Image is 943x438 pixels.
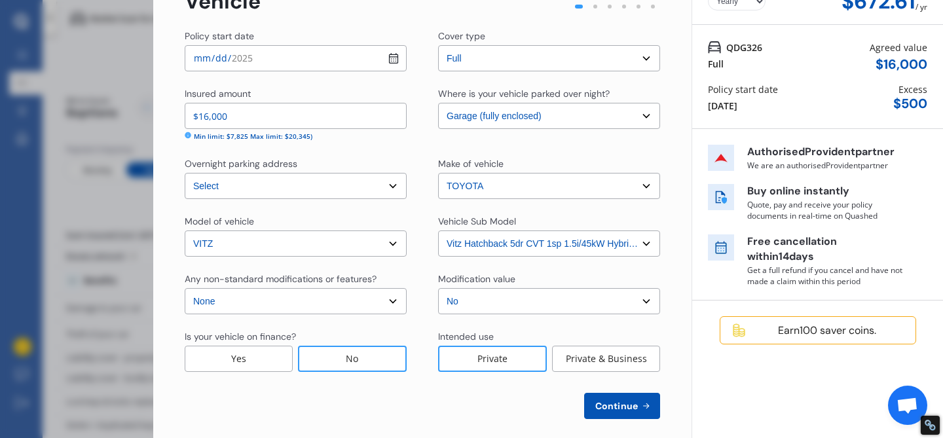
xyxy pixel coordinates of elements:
[876,57,927,72] div: $ 16,000
[438,87,610,100] div: Where is your vehicle parked over night?
[185,272,377,285] div: Any non-standard modifications or features?
[552,346,660,372] div: Private & Business
[708,82,778,96] div: Policy start date
[747,265,904,287] p: Get a full refund if you cancel and have not made a claim within this period
[194,132,312,141] div: Min limit: $7,825 Max limit: $20,345)
[185,87,251,100] div: Insured amount
[185,29,254,43] div: Policy start date
[924,419,936,431] div: Restore Info Box &#10;&#10;NoFollow Info:&#10; META-Robots NoFollow: &#09;false&#10; META-Robots ...
[747,234,904,265] p: Free cancellation within 14 days
[898,82,927,96] div: Excess
[708,99,737,113] div: [DATE]
[438,330,494,343] div: Intended use
[185,45,407,71] input: dd / mm / yyyy
[185,157,297,170] div: Overnight parking address
[438,157,504,170] div: Make of vehicle
[888,386,927,425] a: Open chat
[584,393,660,419] button: Continue
[747,184,904,199] p: Buy online instantly
[726,41,762,54] span: QDG326
[185,346,293,372] div: Yes
[438,215,516,228] div: Vehicle Sub Model
[747,199,904,221] p: Quote, pay and receive your policy documents in real-time on Quashed
[438,346,547,372] div: Private
[747,145,904,160] p: Authorised Provident partner
[708,184,734,210] img: buy online icon
[185,215,254,228] div: Model of vehicle
[870,41,927,54] div: Agreed value
[731,322,747,338] img: coins
[708,57,724,71] div: Full
[893,96,927,111] div: $ 500
[438,272,515,285] div: Modification value
[750,324,905,337] div: Earn 100 saver coins.
[593,401,640,411] span: Continue
[708,145,734,171] img: insurer icon
[747,160,904,171] p: We are an authorised Provident partner
[298,346,407,372] div: No
[708,234,734,261] img: free cancel icon
[185,103,407,129] input: Enter insured amount
[185,330,296,343] div: Is your vehicle on finance?
[438,29,485,43] div: Cover type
